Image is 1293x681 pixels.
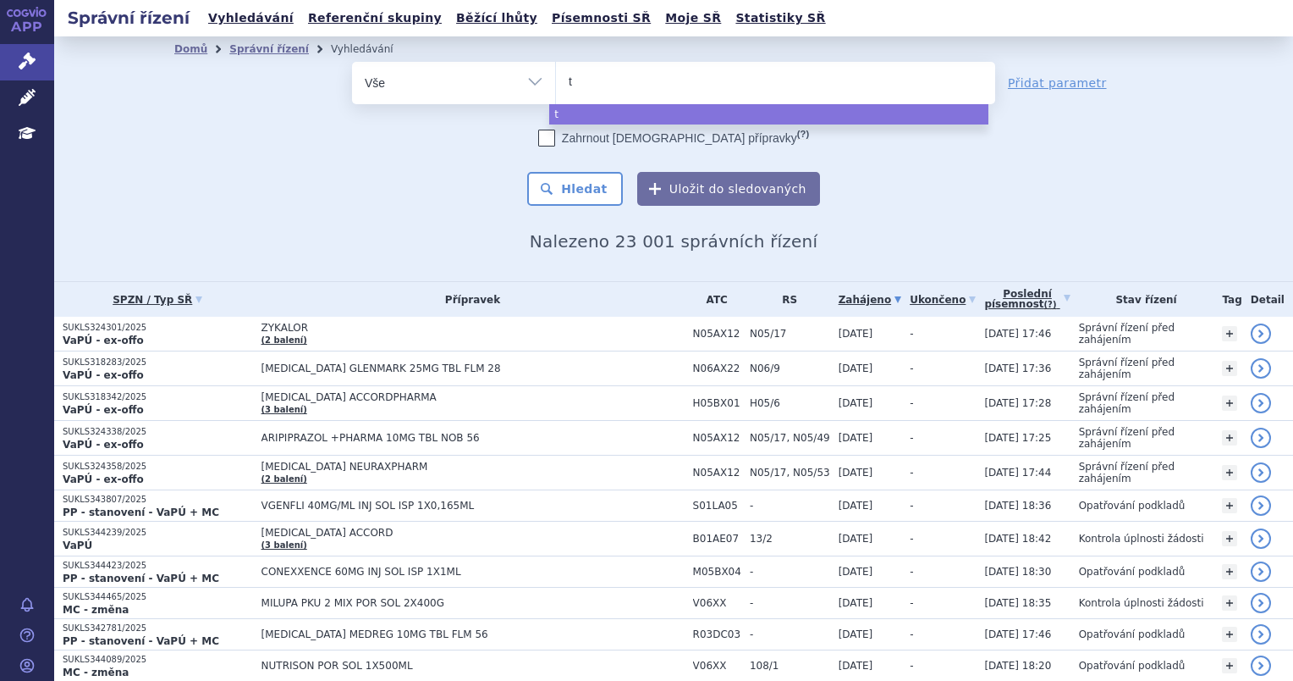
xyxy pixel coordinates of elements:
button: Hledat [527,172,623,206]
p: SUKLS343807/2025 [63,494,253,506]
span: [DATE] [839,397,873,409]
span: [DATE] 17:36 [984,363,1051,374]
p: SUKLS344239/2025 [63,527,253,539]
span: R03DC03 [693,628,741,640]
span: [DATE] 17:28 [984,397,1051,409]
span: - [910,467,913,479]
span: - [910,500,913,512]
span: CONEXXENCE 60MG INJ SOL ISP 1X1ML [261,566,685,578]
th: Detail [1242,282,1293,317]
span: [DATE] [839,467,873,479]
span: N05/17 [750,328,830,340]
label: Zahrnout [DEMOGRAPHIC_DATA] přípravky [538,130,809,147]
span: Opatřování podkladů [1079,500,1186,512]
span: Správní řízení před zahájením [1079,426,1175,450]
a: detail [1251,462,1271,483]
a: + [1222,326,1237,341]
a: Statistiky SŘ [730,7,830,30]
span: [DATE] [839,500,873,512]
span: [MEDICAL_DATA] NEURAXPHARM [261,461,685,473]
span: - [910,597,913,609]
span: - [910,533,913,545]
span: V06XX [693,597,741,609]
a: + [1222,658,1237,673]
a: detail [1251,324,1271,344]
th: Stav řízení [1070,282,1214,317]
th: Tag [1213,282,1241,317]
span: Nalezeno 23 001 správních řízení [530,231,817,252]
a: Běžící lhůty [451,7,542,30]
span: N05/17, N05/53 [750,467,830,479]
th: ATC [685,282,741,317]
strong: VaPÚ - ex-offo [63,439,144,451]
span: V06XX [693,660,741,672]
a: detail [1251,428,1271,448]
p: SUKLS344465/2025 [63,591,253,603]
p: SUKLS324358/2025 [63,461,253,473]
span: ZYKALOR [261,322,685,334]
strong: VaPÚ - ex-offo [63,404,144,416]
span: S01LA05 [693,500,741,512]
span: - [750,628,830,640]
span: [DATE] 18:20 [984,660,1051,672]
a: Písemnosti SŘ [547,7,656,30]
span: NUTRISON POR SOL 1X500ML [261,660,685,672]
span: [DATE] [839,660,873,672]
p: SUKLS324301/2025 [63,322,253,334]
strong: PP - stanovení - VaPÚ + MC [63,507,219,518]
a: Ukončeno [910,288,976,312]
strong: PP - stanovení - VaPÚ + MC [63,573,219,584]
a: (2 balení) [261,474,307,484]
span: [MEDICAL_DATA] MEDREG 10MG TBL FLM 56 [261,628,685,640]
abbr: (?) [1044,300,1057,310]
h2: Správní řízení [54,6,203,30]
span: VGENFLI 40MG/ML INJ SOL ISP 1X0,165ML [261,500,685,512]
span: MILUPA PKU 2 MIX POR SOL 2X400G [261,597,685,609]
span: M05BX04 [693,566,741,578]
a: detail [1251,656,1271,676]
span: - [910,432,913,444]
span: [DATE] [839,328,873,340]
a: (2 balení) [261,335,307,345]
span: [MEDICAL_DATA] ACCORDPHARMA [261,391,685,403]
span: [DATE] 17:46 [984,628,1051,640]
span: N05/17, N05/49 [750,432,830,444]
span: N05AX12 [693,432,741,444]
span: [DATE] [839,432,873,444]
span: - [910,628,913,640]
li: t [549,104,988,125]
span: [DATE] [839,566,873,578]
span: Správní řízení před zahájením [1079,461,1175,484]
a: detail [1251,562,1271,582]
a: (3 balení) [261,540,307,550]
strong: MC - změna [63,604,129,616]
a: + [1222,595,1237,611]
span: Kontrola úplnosti žádosti [1079,533,1204,545]
span: N06/9 [750,363,830,374]
button: Uložit do sledovaných [637,172,820,206]
span: H05BX01 [693,397,741,409]
strong: VaPÚ - ex-offo [63,335,144,346]
strong: MC - změna [63,667,129,678]
span: [DATE] 17:44 [984,467,1051,479]
p: SUKLS344423/2025 [63,560,253,572]
span: [DATE] [839,363,873,374]
span: 13/2 [750,533,830,545]
p: SUKLS344089/2025 [63,654,253,666]
a: Zahájeno [839,288,901,312]
strong: VaPÚ - ex-offo [63,369,144,381]
a: + [1222,361,1237,376]
a: (3 balení) [261,405,307,414]
p: SUKLS318342/2025 [63,391,253,403]
a: + [1222,396,1237,411]
span: - [750,597,830,609]
p: SUKLS318283/2025 [63,357,253,368]
span: [DATE] [839,597,873,609]
span: [DATE] 17:25 [984,432,1051,444]
a: detail [1251,496,1271,516]
a: detail [1251,358,1271,379]
span: B01AE07 [693,533,741,545]
a: Správní řízení [229,43,309,55]
a: Poslednípísemnost(?) [984,282,1070,317]
a: detail [1251,593,1271,613]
